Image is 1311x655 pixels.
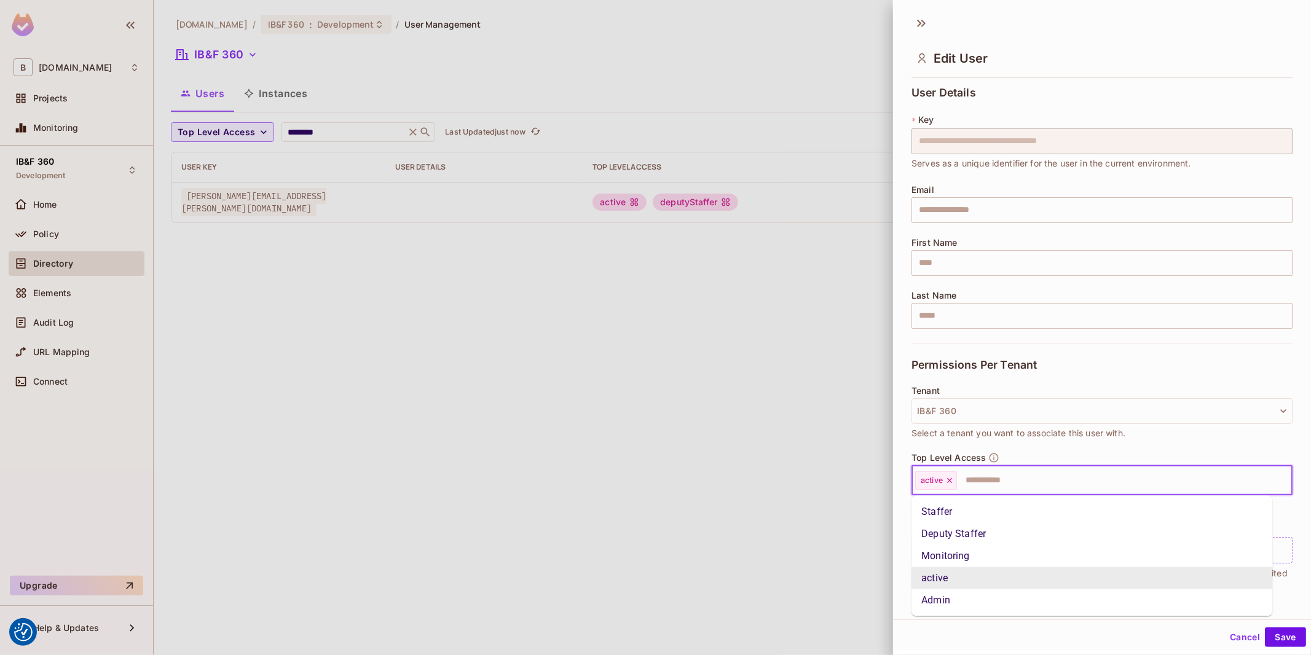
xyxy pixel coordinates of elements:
[911,398,1293,424] button: IB&F 360
[934,51,988,66] span: Edit User
[911,185,934,195] span: Email
[911,157,1191,170] span: Serves as a unique identifier for the user in the current environment.
[911,501,1272,523] li: Staffer
[911,386,940,396] span: Tenant
[1286,479,1288,481] button: Close
[911,238,958,248] span: First Name
[911,523,1272,545] li: Deputy Staffer
[911,589,1272,611] li: Admin
[921,476,943,485] span: active
[911,545,1272,567] li: Monitoring
[14,623,33,641] img: Revisit consent button
[915,471,957,490] div: active
[911,453,986,463] span: Top Level Access
[918,115,934,125] span: Key
[911,426,1125,440] span: Select a tenant you want to associate this user with.
[1265,627,1306,647] button: Save
[911,567,1272,589] li: active
[911,359,1037,371] span: Permissions Per Tenant
[911,291,956,300] span: Last Name
[911,87,976,99] span: User Details
[1225,627,1265,647] button: Cancel
[14,623,33,641] button: Consent Preferences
